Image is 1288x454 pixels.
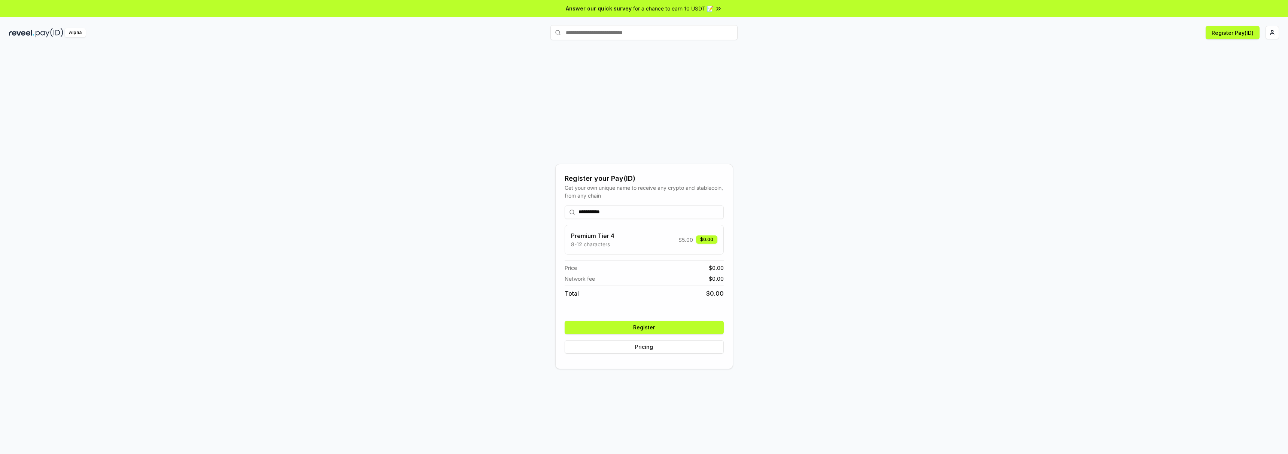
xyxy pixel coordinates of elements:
h3: Premium Tier 4 [571,231,614,240]
button: Pricing [565,340,724,354]
div: $0.00 [696,235,717,244]
div: Alpha [65,28,86,37]
span: Answer our quick survey [566,4,632,12]
span: $ 0.00 [709,264,724,272]
div: Get your own unique name to receive any crypto and stablecoin, from any chain [565,184,724,199]
span: $ 5.00 [678,236,693,244]
img: pay_id [36,28,63,37]
button: Register Pay(ID) [1206,26,1260,39]
button: Register [565,321,724,334]
span: Network fee [565,275,595,283]
span: Total [565,289,579,298]
span: for a chance to earn 10 USDT 📝 [633,4,713,12]
div: Register your Pay(ID) [565,173,724,184]
span: $ 0.00 [706,289,724,298]
p: 8-12 characters [571,240,614,248]
img: reveel_dark [9,28,34,37]
span: Price [565,264,577,272]
span: $ 0.00 [709,275,724,283]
